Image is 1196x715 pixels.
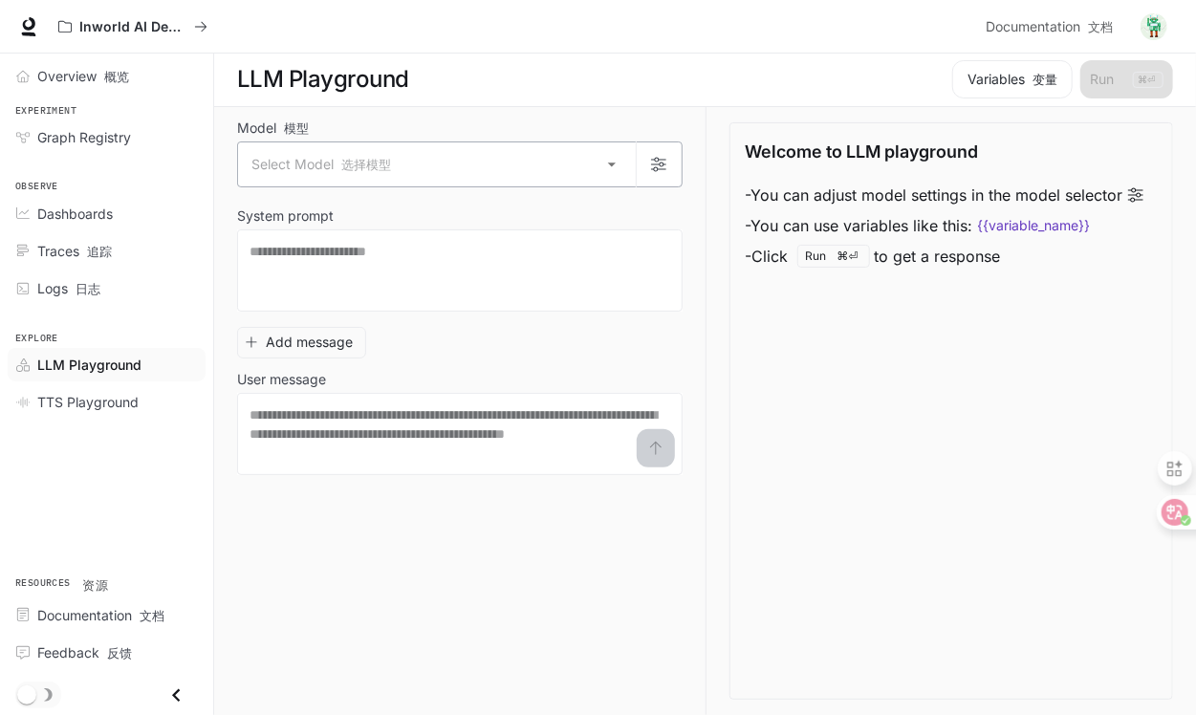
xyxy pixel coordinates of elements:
[37,605,164,626] span: Documentation
[1135,8,1173,46] button: User avatar
[237,60,415,98] h1: LLM Playground
[746,180,1143,210] li: - You can adjust model settings in the model selector
[37,241,112,262] span: Traces
[341,157,391,172] font: 选择模型
[155,676,198,715] button: Close drawer
[140,608,164,623] font: 文档
[237,209,337,223] p: System prompt
[251,155,391,174] span: Select Model
[986,15,1113,39] span: Documentation
[746,210,1143,241] li: - You can use variables like this:
[37,204,117,224] span: Dashboards
[746,241,1143,271] li: - Click to get a response
[284,120,309,136] font: 模型
[82,577,108,594] font: 资源
[8,234,206,269] a: Traces
[746,139,983,164] p: Welcome to LLM playground
[237,121,309,135] p: Model
[8,197,206,230] a: Dashboards
[37,66,129,87] span: Overview
[37,642,132,663] span: Feedback
[8,348,206,381] a: LLM Playground
[8,385,206,419] a: TTS Playground
[37,127,135,147] span: Graph Registry
[238,142,636,186] div: Select Model 选择模型
[837,250,862,262] p: ⌘⏎
[87,244,112,259] font: 追踪
[8,636,206,670] a: Feedback
[17,683,36,704] span: Dark mode toggle
[79,19,186,35] p: Inworld AI Demos
[107,645,132,661] font: 反馈
[104,69,129,84] font: 概览
[952,60,1073,98] button: Variables 变量
[8,59,206,94] a: Overview
[797,245,871,268] div: Run
[8,598,206,633] a: Documentation
[37,392,142,412] span: TTS Playground
[978,8,1127,46] a: Documentation 文档
[1088,19,1113,34] font: 文档
[978,216,1091,235] code: {{variable_name}}
[50,8,216,46] button: All workspaces
[237,327,366,358] button: Add message
[8,120,206,154] a: Graph Registry
[37,278,100,299] span: Logs
[1141,13,1167,40] img: User avatar
[8,271,206,306] a: Logs
[237,373,330,386] p: User message
[1033,72,1057,87] font: 变量
[76,281,100,296] font: 日志
[37,355,145,375] span: LLM Playground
